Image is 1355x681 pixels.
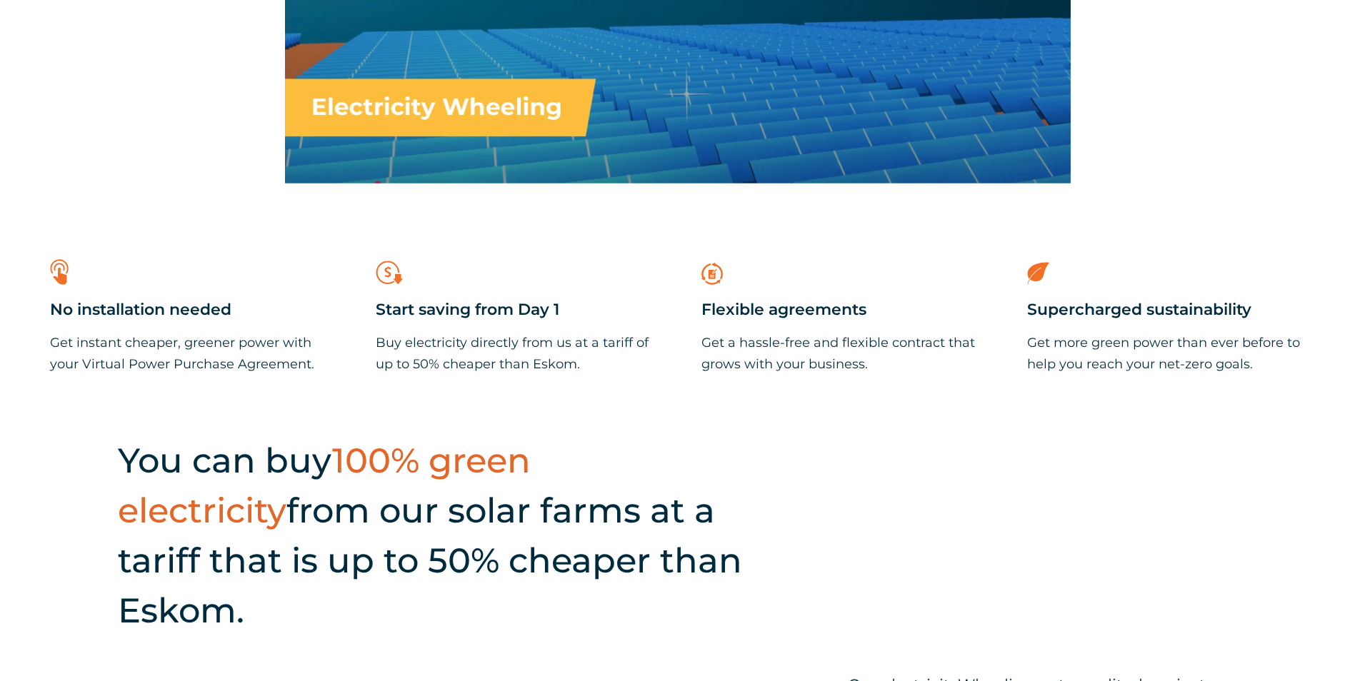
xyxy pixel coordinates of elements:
[1027,332,1305,375] p: Get more green power than ever before to help you reach your net-zero goals.
[50,332,328,375] p: Get instant cheaper, greener power with your Virtual Power Purchase Agreement.
[50,300,231,321] span: No installation needed
[118,435,791,635] h2: You can buy from our solar farms at a tariff that is up to 50% cheaper than Eskom.
[701,332,979,375] p: Get a hassle-free and flexible contract that grows with your business.
[376,332,654,375] p: Buy electricity directly from us at a tariff of up to 50% cheaper than Eskom.
[701,300,866,321] span: Flexible agreements
[1027,300,1251,321] span: Supercharged sustainability
[376,300,559,321] span: Start saving from Day 1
